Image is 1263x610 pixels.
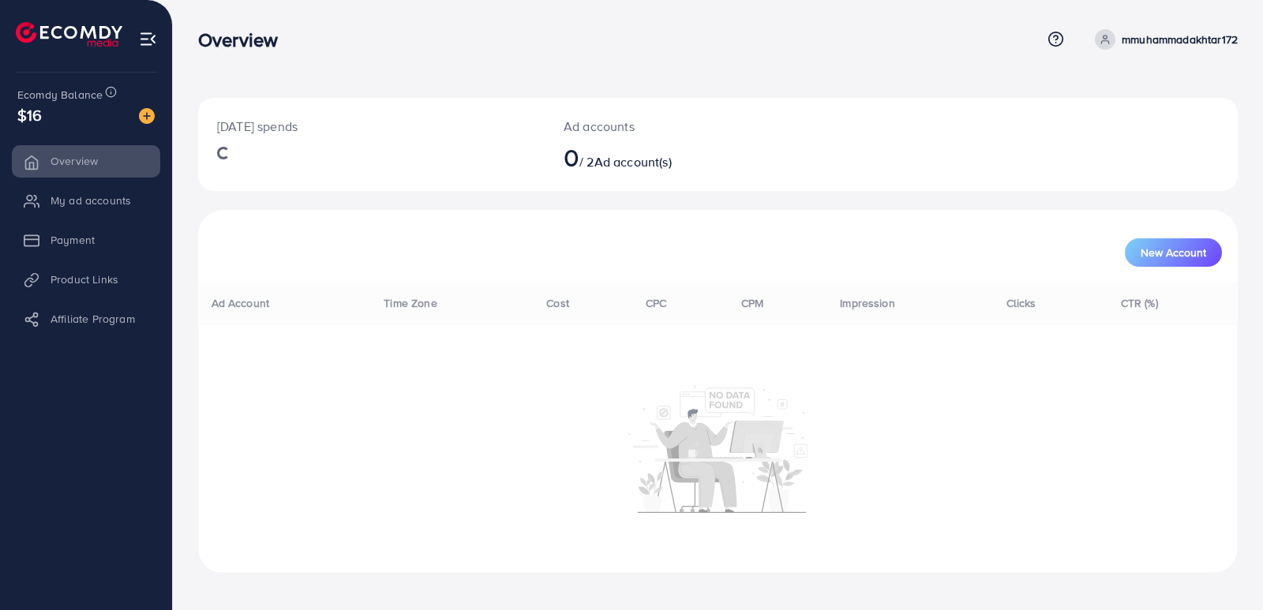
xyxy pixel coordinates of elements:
[564,142,785,172] h2: / 2
[564,117,785,136] p: Ad accounts
[1141,247,1206,258] span: New Account
[1125,238,1222,267] button: New Account
[139,108,155,124] img: image
[1089,29,1238,50] a: mmuhammadakhtar172
[139,30,157,48] img: menu
[16,22,122,47] img: logo
[198,28,290,51] h3: Overview
[594,153,672,170] span: Ad account(s)
[564,139,579,175] span: 0
[17,103,42,126] span: $16
[17,87,103,103] span: Ecomdy Balance
[1122,30,1238,49] p: mmuhammadakhtar172
[217,117,526,136] p: [DATE] spends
